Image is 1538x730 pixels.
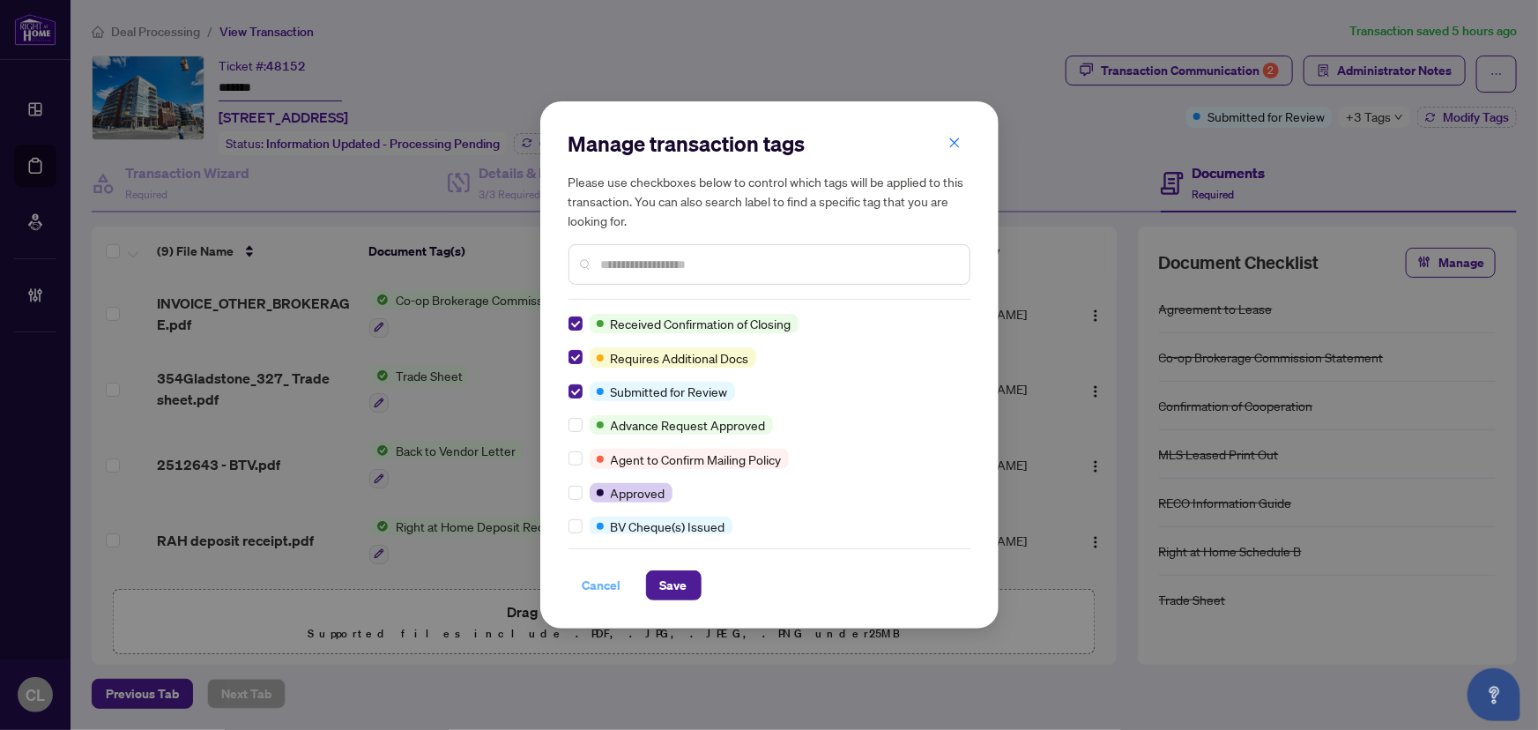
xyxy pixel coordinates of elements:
button: Cancel [568,570,635,600]
span: Submitted for Review [611,382,728,401]
span: BV Cheque(s) Issued [611,517,725,536]
h2: Manage transaction tags [568,130,970,158]
span: Save [660,571,687,600]
span: Received Confirmation of Closing [611,314,791,333]
span: close [948,137,961,149]
h5: Please use checkboxes below to control which tags will be applied to this transaction. You can al... [568,172,970,230]
span: Approved [611,483,665,503]
span: Agent to Confirm Mailing Policy [611,450,782,469]
button: Open asap [1467,668,1520,721]
span: Cancel [583,571,621,600]
span: Advance Request Approved [611,415,766,435]
span: Requires Additional Docs [611,348,749,368]
button: Save [646,570,702,600]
